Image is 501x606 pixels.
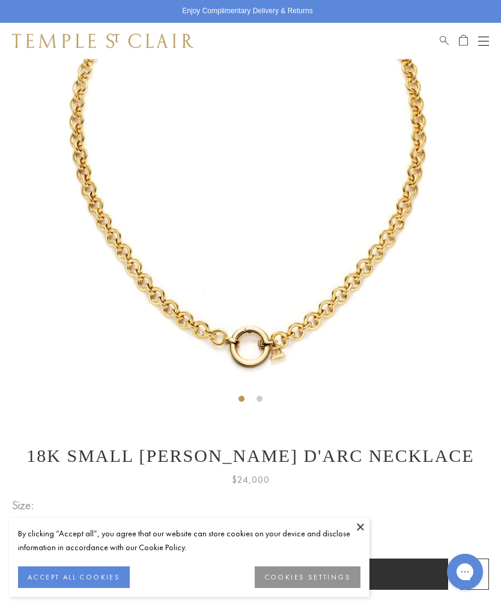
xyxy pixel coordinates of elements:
button: Open navigation [478,34,489,48]
span: $24,000 [232,472,270,488]
div: By clicking “Accept all”, you agree that our website can store cookies on your device and disclos... [18,527,360,554]
p: Enjoy Complimentary Delivery & Returns [182,5,312,17]
span: Size: [12,495,65,515]
img: Temple St. Clair [12,34,193,48]
a: Search [440,34,449,48]
a: Open Shopping Bag [459,34,468,48]
button: COOKIES SETTINGS [255,566,360,588]
h1: 18K Small [PERSON_NAME] d'Arc Necklace [12,446,489,466]
iframe: Gorgias live chat messenger [441,550,489,594]
button: ACCEPT ALL COOKIES [18,566,130,588]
